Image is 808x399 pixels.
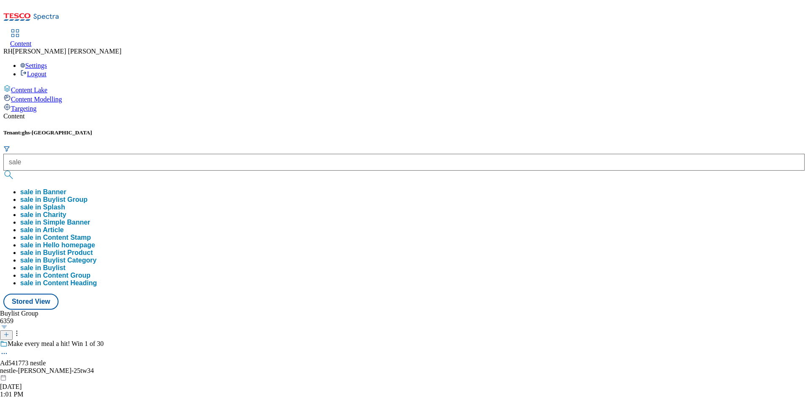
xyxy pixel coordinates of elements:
[3,103,805,112] a: Targeting
[3,294,58,310] button: Stored View
[11,86,48,94] span: Content Lake
[20,241,95,249] button: sale in Hello homepage
[11,105,37,112] span: Targeting
[20,219,90,226] button: sale in Simple Banner
[20,279,97,287] button: sale in Content Heading
[3,48,13,55] span: RH
[13,48,121,55] span: [PERSON_NAME] [PERSON_NAME]
[3,145,10,152] svg: Search Filters
[20,196,88,204] button: sale in Buylist Group
[3,112,805,120] div: Content
[3,154,805,171] input: Search
[43,264,65,271] span: Buylist
[20,188,66,196] button: sale in Banner
[3,129,805,136] h5: Tenant:
[20,249,93,257] div: sale in
[3,94,805,103] a: Content Modelling
[20,204,65,211] button: sale in Splash
[43,241,95,249] span: Hello homepage
[10,30,32,48] a: Content
[10,40,32,47] span: Content
[11,96,62,103] span: Content Modelling
[20,234,91,241] button: sale in Content Stamp
[20,211,66,219] button: sale in Charity
[20,257,96,264] button: sale in Buylist Category
[20,264,66,272] div: sale in
[20,249,93,257] button: sale in Buylist Product
[3,85,805,94] a: Content Lake
[20,70,46,78] a: Logout
[8,340,104,348] div: Make every meal a hit! Win 1 of 30
[43,249,93,256] span: Buylist Product
[22,129,92,136] span: ghs-[GEOGRAPHIC_DATA]
[20,264,66,272] button: sale in Buylist
[20,226,64,234] button: sale in Article
[20,272,90,279] button: sale in Content Group
[20,62,47,69] a: Settings
[20,241,95,249] div: sale in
